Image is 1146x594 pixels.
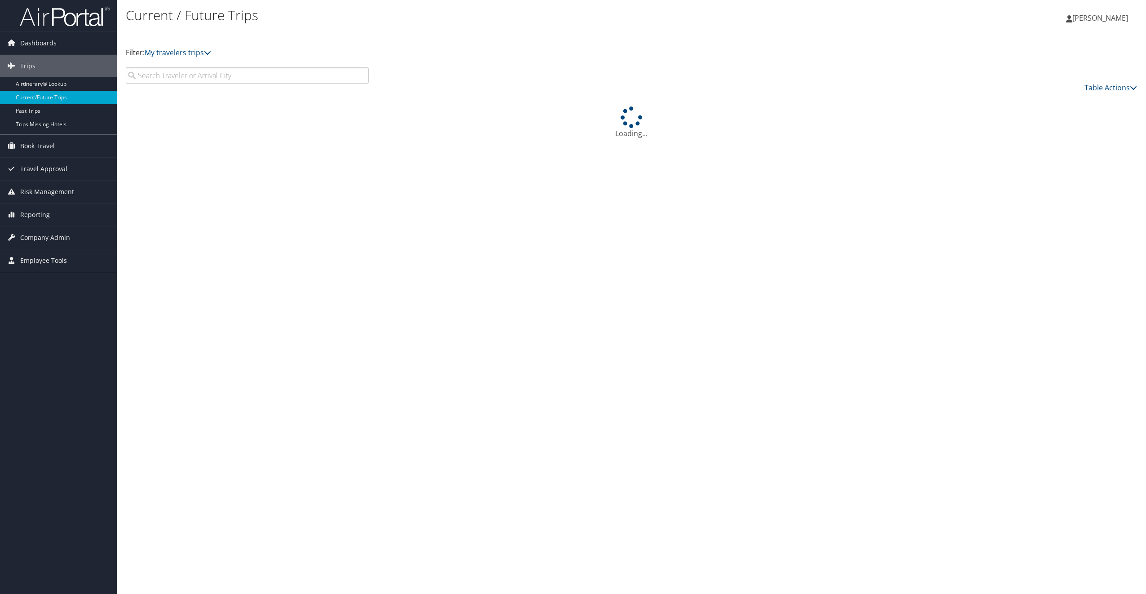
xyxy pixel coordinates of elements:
[20,6,110,27] img: airportal-logo.png
[1072,13,1128,23] span: [PERSON_NAME]
[126,47,800,59] p: Filter:
[126,106,1137,139] div: Loading...
[20,32,57,54] span: Dashboards
[20,55,35,77] span: Trips
[126,67,369,84] input: Search Traveler or Arrival City
[20,158,67,180] span: Travel Approval
[20,226,70,249] span: Company Admin
[145,48,211,58] a: My travelers trips
[126,6,800,25] h1: Current / Future Trips
[20,135,55,157] span: Book Travel
[20,204,50,226] span: Reporting
[20,249,67,272] span: Employee Tools
[1066,4,1137,31] a: [PERSON_NAME]
[20,181,74,203] span: Risk Management
[1084,83,1137,93] a: Table Actions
